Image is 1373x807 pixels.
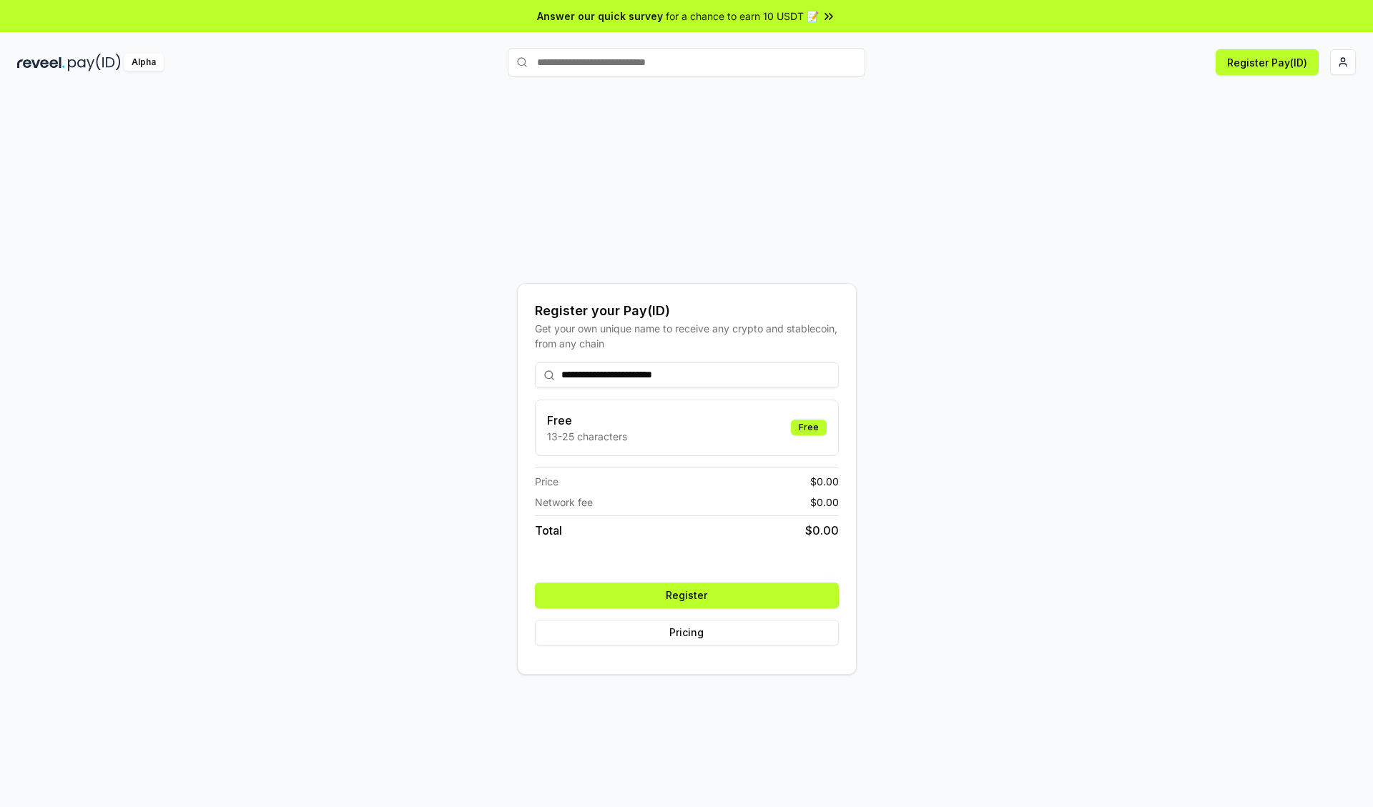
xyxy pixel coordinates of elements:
[791,420,827,435] div: Free
[810,495,839,510] span: $ 0.00
[535,620,839,645] button: Pricing
[17,54,65,71] img: reveel_dark
[535,321,839,351] div: Get your own unique name to receive any crypto and stablecoin, from any chain
[535,495,593,510] span: Network fee
[535,301,839,321] div: Register your Pay(ID)
[68,54,121,71] img: pay_id
[810,474,839,489] span: $ 0.00
[535,522,562,539] span: Total
[1216,49,1319,75] button: Register Pay(ID)
[537,9,663,24] span: Answer our quick survey
[666,9,819,24] span: for a chance to earn 10 USDT 📝
[547,429,627,444] p: 13-25 characters
[535,583,839,608] button: Register
[547,412,627,429] h3: Free
[535,474,558,489] span: Price
[124,54,164,71] div: Alpha
[805,522,839,539] span: $ 0.00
